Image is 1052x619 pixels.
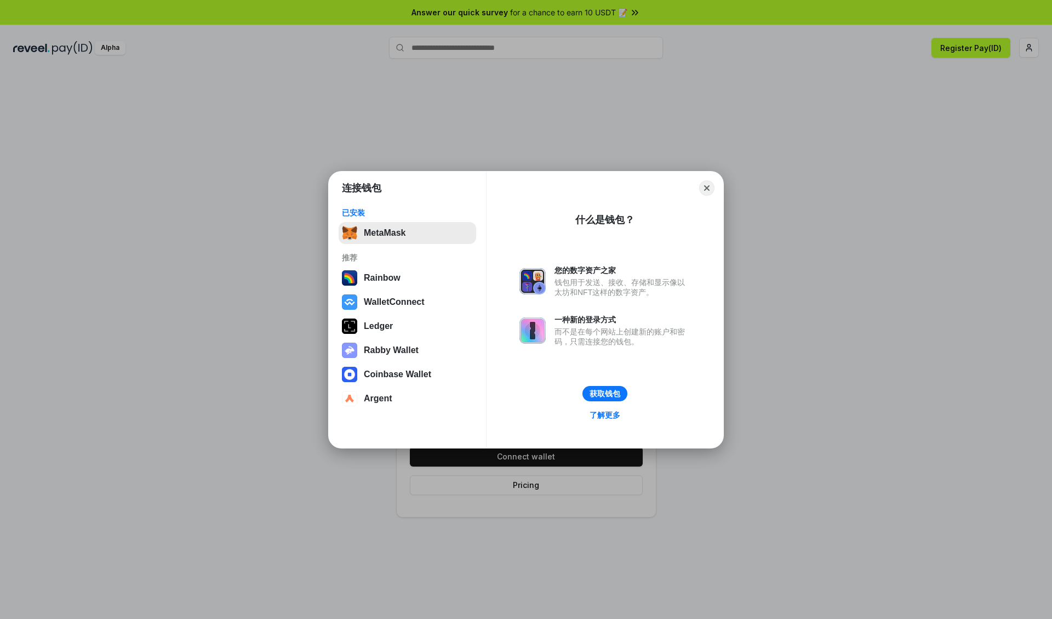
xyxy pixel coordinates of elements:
[342,208,473,218] div: 已安装
[554,265,690,275] div: 您的数字资产之家
[554,277,690,297] div: 钱包用于发送、接收、存储和显示像以太坊和NFT这样的数字资产。
[364,321,393,331] div: Ledger
[339,364,476,385] button: Coinbase Wallet
[364,273,401,283] div: Rainbow
[519,268,546,294] img: svg+xml,%3Csvg%20xmlns%3D%22http%3A%2F%2Fwww.w3.org%2F2000%2Fsvg%22%20fill%3D%22none%22%20viewBox...
[699,180,714,196] button: Close
[590,389,620,399] div: 获取钱包
[339,222,476,244] button: MetaMask
[554,327,690,347] div: 而不是在每个网站上创建新的账户和密码，只需连接您的钱包。
[554,315,690,325] div: 一种新的登录方式
[364,370,431,379] div: Coinbase Wallet
[364,345,419,355] div: Rabby Wallet
[342,367,357,382] img: svg+xml,%3Csvg%20width%3D%2228%22%20height%3D%2228%22%20viewBox%3D%220%200%2028%2028%22%20fill%3D...
[582,386,627,401] button: 获取钱包
[364,297,425,307] div: WalletConnect
[364,228,405,238] div: MetaMask
[339,315,476,337] button: Ledger
[342,391,357,406] img: svg+xml,%3Csvg%20width%3D%2228%22%20height%3D%2228%22%20viewBox%3D%220%200%2028%2028%22%20fill%3D...
[339,291,476,313] button: WalletConnect
[342,270,357,286] img: svg+xml,%3Csvg%20width%3D%22120%22%20height%3D%22120%22%20viewBox%3D%220%200%20120%20120%22%20fil...
[339,267,476,289] button: Rainbow
[342,253,473,263] div: 推荐
[519,317,546,344] img: svg+xml,%3Csvg%20xmlns%3D%22http%3A%2F%2Fwww.w3.org%2F2000%2Fsvg%22%20fill%3D%22none%22%20viewBox...
[342,181,381,195] h1: 连接钱包
[583,408,627,422] a: 了解更多
[575,213,634,226] div: 什么是钱包？
[342,294,357,310] img: svg+xml,%3Csvg%20width%3D%2228%22%20height%3D%2228%22%20viewBox%3D%220%200%2028%2028%22%20fill%3D...
[364,394,392,404] div: Argent
[339,339,476,361] button: Rabby Wallet
[342,319,357,334] img: svg+xml,%3Csvg%20xmlns%3D%22http%3A%2F%2Fwww.w3.org%2F2000%2Fsvg%22%20width%3D%2228%22%20height%3...
[342,343,357,358] img: svg+xml,%3Csvg%20xmlns%3D%22http%3A%2F%2Fwww.w3.org%2F2000%2Fsvg%22%20fill%3D%22none%22%20viewBox...
[590,410,620,420] div: 了解更多
[339,388,476,410] button: Argent
[342,225,357,241] img: svg+xml,%3Csvg%20fill%3D%22none%22%20height%3D%2233%22%20viewBox%3D%220%200%2035%2033%22%20width%...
